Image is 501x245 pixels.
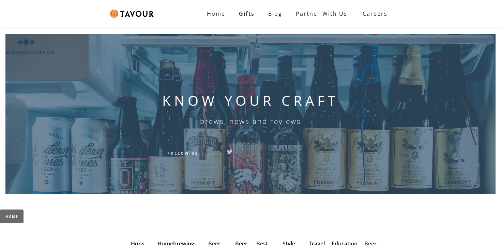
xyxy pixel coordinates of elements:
[200,117,301,125] h6: brews, news and reviews
[363,7,388,20] strong: Careers
[354,4,393,23] a: Careers
[200,7,232,20] a: Home
[261,7,289,20] a: Blog
[232,7,261,20] a: Gifts
[289,7,354,20] a: Partner with Us
[162,92,339,109] h1: KNOW YOUR CRAFT
[167,150,198,156] h6: Follow Us
[207,10,225,17] strong: Home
